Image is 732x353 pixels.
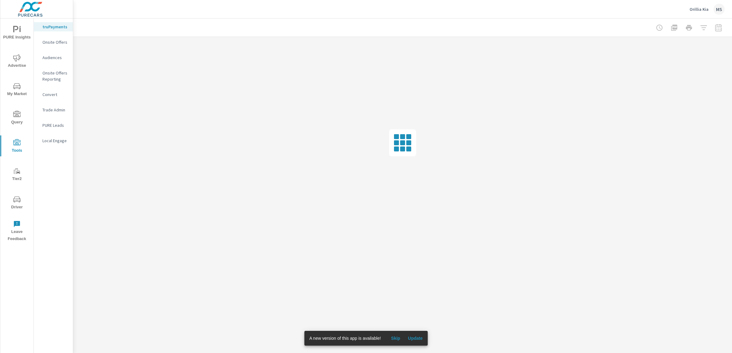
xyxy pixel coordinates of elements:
[2,167,32,183] span: Tier2
[2,54,32,69] span: Advertise
[34,136,73,145] div: Local Engage
[690,6,709,12] p: Orillia Kia
[386,333,405,343] button: Skip
[2,139,32,154] span: Tools
[714,4,725,15] div: MS
[2,220,32,243] span: Leave Feedback
[0,18,34,245] div: nav menu
[42,107,68,113] p: Trade Admin
[309,336,381,341] span: A new version of this app is available!
[42,138,68,144] p: Local Engage
[388,335,403,341] span: Skip
[42,24,68,30] p: truPayments
[2,26,32,41] span: PURE Insights
[34,105,73,114] div: Trade Admin
[34,22,73,31] div: truPayments
[2,111,32,126] span: Query
[42,70,68,82] p: Onsite Offers Reporting
[42,39,68,45] p: Onsite Offers
[34,38,73,47] div: Onsite Offers
[408,335,423,341] span: Update
[2,196,32,211] span: Driver
[42,91,68,98] p: Convert
[34,68,73,84] div: Onsite Offers Reporting
[42,122,68,128] p: PURE Leads
[2,82,32,98] span: My Market
[34,53,73,62] div: Audiences
[42,54,68,61] p: Audiences
[405,333,425,343] button: Update
[34,90,73,99] div: Convert
[34,121,73,130] div: PURE Leads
